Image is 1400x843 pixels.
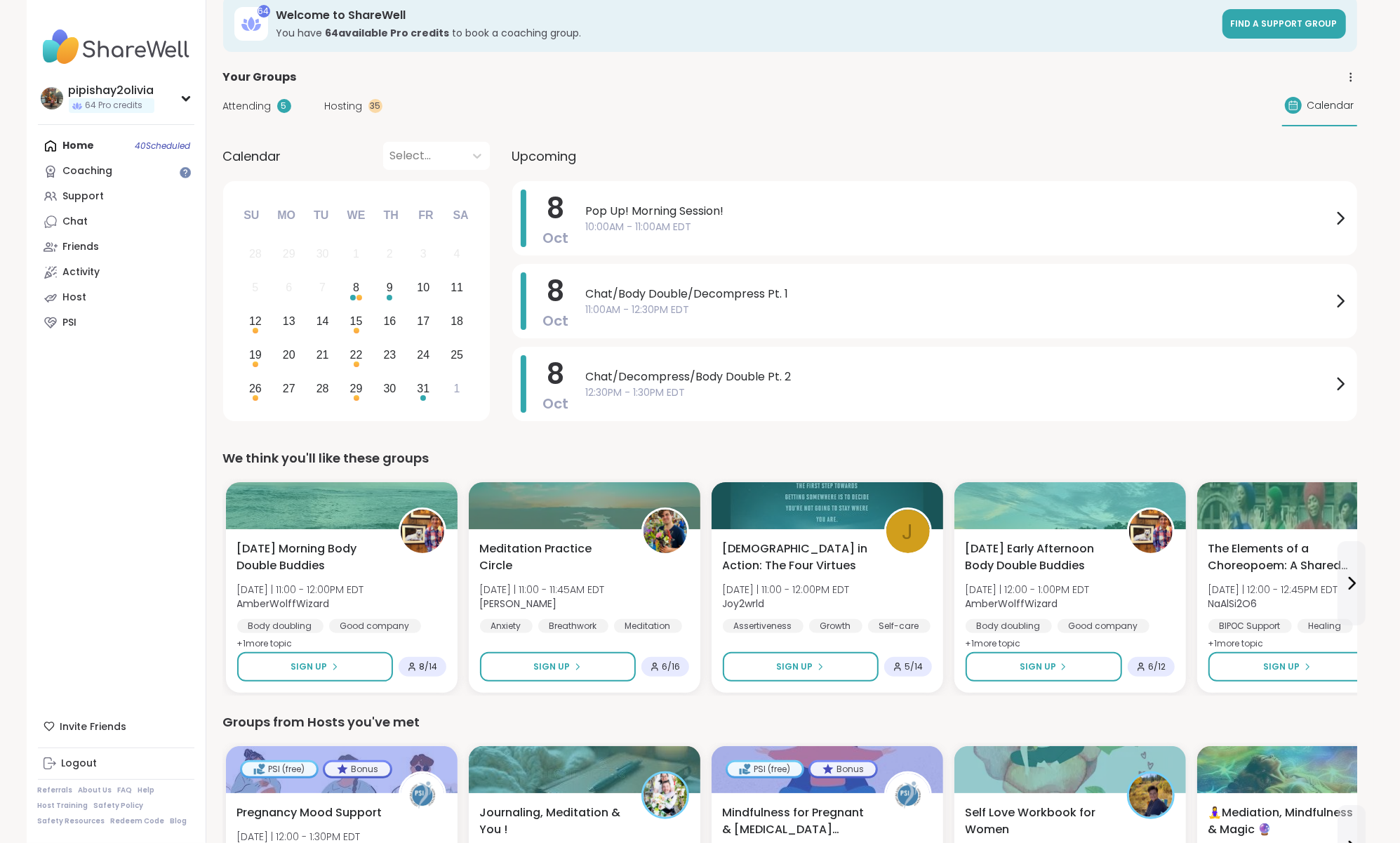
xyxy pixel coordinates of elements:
[1264,661,1300,673] span: Sign Up
[341,373,371,404] div: Choose Wednesday, October 29th, 2025
[480,652,636,682] button: Sign Up
[966,540,1112,574] span: [DATE] Early Afternoon Body Double Buddies
[723,583,850,597] span: [DATE] | 11:00 - 12:00PM EDT
[341,273,371,303] div: Choose Wednesday, October 8th, 2025
[1058,619,1149,633] div: Good company
[237,804,382,821] span: Pregnancy Mood Support
[63,164,113,178] div: Coaching
[384,345,396,364] div: 23
[350,345,363,364] div: 22
[1208,804,1354,838] span: 🧘‍♀️Mediation, Mindfulness & Magic 🔮
[325,99,363,114] span: Hosting
[236,200,267,231] div: Su
[480,597,557,611] b: [PERSON_NAME]
[341,239,371,270] div: Not available Wednesday, October 1st, 2025
[375,340,405,370] div: Choose Thursday, October 23rd, 2025
[644,510,687,553] img: Nicholas
[62,757,98,771] div: Logout
[480,804,626,838] span: Journaling, Meditation & You !
[38,816,105,826] a: Safety Resources
[274,340,304,370] div: Choose Monday, October 20th, 2025
[662,661,681,672] span: 6 / 16
[966,597,1058,611] b: AmberWolffWizard
[341,307,371,337] div: Choose Wednesday, October 15th, 2025
[728,762,802,776] div: PSI (free)
[375,273,405,303] div: Choose Thursday, October 9th, 2025
[118,785,133,795] a: FAQ
[353,244,359,263] div: 1
[512,147,577,166] span: Upcoming
[94,801,144,811] a: Safety Policy
[258,5,270,18] div: 64
[241,273,271,303] div: Not available Sunday, October 5th, 2025
[1208,652,1367,682] button: Sign Up
[1129,510,1173,553] img: AmberWolffWizard
[41,87,63,109] img: pipishay2olivia
[442,373,472,404] div: Choose Saturday, November 1st, 2025
[241,239,271,270] div: Not available Sunday, September 28th, 2025
[237,540,383,574] span: [DATE] Morning Body Double Buddies
[286,278,292,297] div: 6
[543,311,569,331] span: Oct
[353,278,359,297] div: 8
[777,661,813,673] span: Sign Up
[274,373,304,404] div: Choose Monday, October 27th, 2025
[307,307,338,337] div: Choose Tuesday, October 14th, 2025
[451,278,463,297] div: 11
[283,244,295,263] div: 29
[442,340,472,370] div: Choose Saturday, October 25th, 2025
[38,234,194,260] a: Friends
[38,184,194,209] a: Support
[375,307,405,337] div: Choose Thursday, October 16th, 2025
[480,619,533,633] div: Anxiety
[307,273,338,303] div: Not available Tuesday, October 7th, 2025
[171,816,187,826] a: Blog
[586,220,1332,234] span: 10:00AM - 11:00AM EDT
[283,345,295,364] div: 20
[1208,619,1292,633] div: BIPOC Support
[408,373,439,404] div: Choose Friday, October 31st, 2025
[454,244,460,263] div: 4
[966,652,1122,682] button: Sign Up
[586,203,1332,220] span: Pop Up! Morning Session!
[38,785,73,795] a: Referrals
[1307,98,1354,113] span: Calendar
[538,619,608,633] div: Breathwork
[319,278,326,297] div: 7
[241,373,271,404] div: Choose Sunday, October 26th, 2025
[408,307,439,337] div: Choose Friday, October 17th, 2025
[723,652,879,682] button: Sign Up
[480,583,605,597] span: [DATE] | 11:00 - 11:45AM EDT
[408,239,439,270] div: Not available Friday, October 3rd, 2025
[547,189,565,228] span: 8
[38,209,194,234] a: Chat
[350,379,363,398] div: 29
[905,661,924,672] span: 5 / 14
[368,99,382,113] div: 35
[480,540,626,574] span: Meditation Practice Circle
[271,200,302,231] div: Mo
[223,69,297,86] span: Your Groups
[966,583,1090,597] span: [DATE] | 12:00 - 1:00PM EDT
[902,515,914,548] span: J
[252,278,258,297] div: 5
[316,379,329,398] div: 28
[1208,597,1258,611] b: NaAlSi2O6
[809,619,862,633] div: Growth
[1208,583,1338,597] span: [DATE] | 12:00 - 12:45PM EDT
[417,379,429,398] div: 31
[38,714,194,739] div: Invite Friends
[307,340,338,370] div: Choose Tuesday, October 21st, 2025
[307,239,338,270] div: Not available Tuesday, September 30th, 2025
[111,816,165,826] a: Redeem Code
[326,26,450,40] b: 64 available Pro credit s
[451,345,463,364] div: 25
[276,26,1214,40] h3: You have to book a coaching group.
[63,215,88,229] div: Chat
[454,379,460,398] div: 1
[442,239,472,270] div: Not available Saturday, October 4th, 2025
[442,273,472,303] div: Choose Saturday, October 11th, 2025
[38,801,88,811] a: Host Training
[38,22,194,72] img: ShareWell Nav Logo
[249,379,262,398] div: 26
